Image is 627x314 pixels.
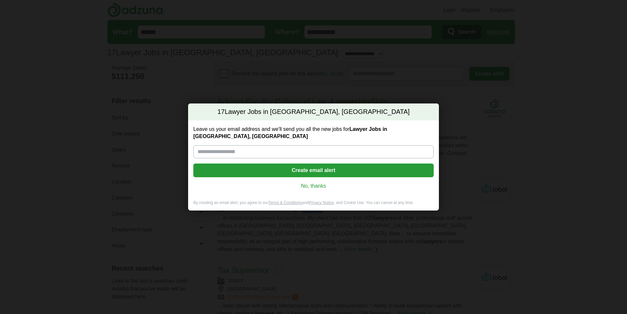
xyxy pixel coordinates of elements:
button: Create email alert [193,164,434,177]
a: Privacy Notice [309,200,334,205]
label: Leave us your email address and we'll send you all the new jobs for [193,126,434,140]
a: Terms & Conditions [268,200,302,205]
h2: Lawyer Jobs in [GEOGRAPHIC_DATA], [GEOGRAPHIC_DATA] [188,103,439,120]
div: By creating an email alert, you agree to our and , and Cookie Use. You can cancel at any time. [188,200,439,211]
strong: Lawyer Jobs in [GEOGRAPHIC_DATA], [GEOGRAPHIC_DATA] [193,126,387,139]
a: No, thanks [199,182,428,190]
span: 17 [217,107,225,117]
